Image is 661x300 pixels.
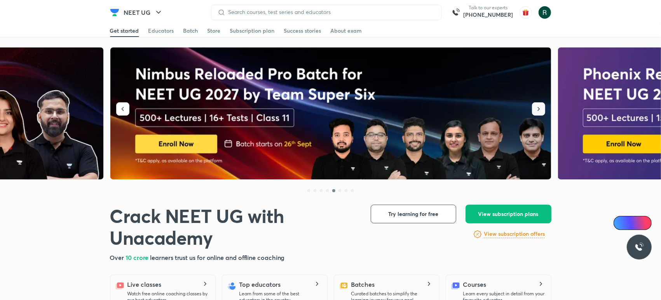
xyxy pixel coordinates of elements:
[239,280,281,289] h5: Top educators
[126,253,150,261] span: 10 crore
[331,25,362,37] a: About exam
[618,220,624,226] img: Icon
[463,280,486,289] h5: Courses
[466,205,551,223] button: View subscription plans
[230,27,275,35] div: Subscription plan
[110,27,139,35] div: Get started
[448,5,464,20] img: call-us
[351,280,375,289] h5: Batches
[150,253,284,261] span: learners trust us for online and offline coaching
[148,27,174,35] div: Educators
[614,216,652,230] a: Ai Doubts
[538,6,551,19] img: Khushi Gupta
[183,27,198,35] div: Batch
[148,25,174,37] a: Educators
[110,253,126,261] span: Over
[371,205,456,223] button: Try learning for free
[284,25,321,37] a: Success stories
[110,8,119,17] img: Company Logo
[127,280,161,289] h5: Live classes
[464,5,513,11] p: Talk to our experts
[183,25,198,37] a: Batch
[478,210,539,218] span: View subscription plans
[331,27,362,35] div: About exam
[626,220,647,226] span: Ai Doubts
[110,205,358,248] h1: Crack NEET UG with Unacademy
[484,230,545,239] a: View subscription offers
[464,11,513,19] a: [PHONE_NUMBER]
[225,9,435,15] input: Search courses, test series and educators
[230,25,275,37] a: Subscription plan
[635,242,644,252] img: ttu
[388,210,438,218] span: Try learning for free
[119,5,168,20] button: NEET UG
[284,27,321,35] div: Success stories
[208,27,221,35] div: Store
[110,25,139,37] a: Get started
[484,230,545,238] h6: View subscription offers
[520,6,532,19] img: avatar
[208,25,221,37] a: Store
